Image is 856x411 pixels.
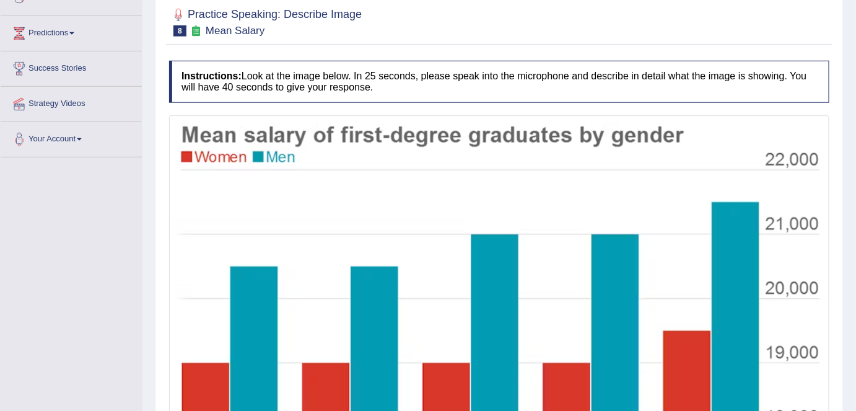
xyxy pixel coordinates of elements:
a: Predictions [1,16,142,47]
b: Instructions: [181,71,242,81]
a: Strategy Videos [1,87,142,118]
h4: Look at the image below. In 25 seconds, please speak into the microphone and describe in detail w... [169,61,829,102]
a: Your Account [1,122,142,153]
a: Success Stories [1,51,142,82]
small: Mean Salary [206,25,264,37]
h2: Practice Speaking: Describe Image [169,6,362,37]
small: Exam occurring question [190,25,203,37]
span: 8 [173,25,186,37]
